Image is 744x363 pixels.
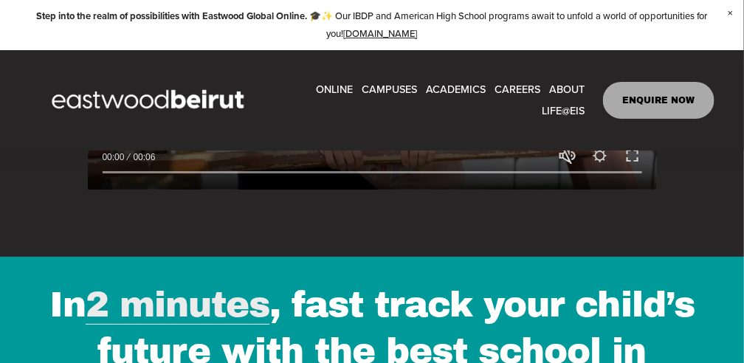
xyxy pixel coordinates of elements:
[542,101,585,120] span: LIFE@EIS
[30,63,270,138] img: EastwoodIS Global Site
[542,100,585,122] a: folder dropdown
[103,150,128,165] div: Current time
[427,80,486,99] span: ACADEMICS
[550,80,585,99] span: ABOUT
[344,27,418,40] a: [DOMAIN_NAME]
[103,167,642,177] input: Seek
[128,150,159,165] div: Duration
[362,80,417,99] span: CAMPUSES
[86,286,269,324] a: 2 minutes
[603,82,714,119] a: ENQUIRE NOW
[495,79,541,100] a: CAREERS
[427,79,486,100] a: folder dropdown
[362,79,417,100] a: folder dropdown
[316,79,353,100] a: ONLINE
[550,79,585,100] a: folder dropdown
